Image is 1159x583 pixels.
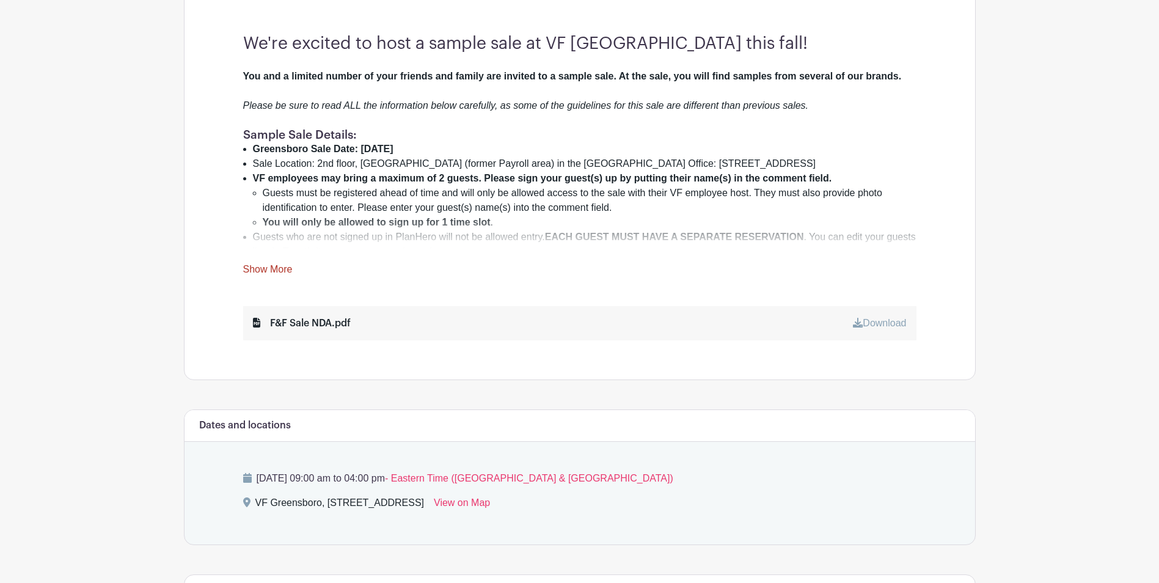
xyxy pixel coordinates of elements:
h1: Sample Sale Details: [243,128,916,142]
strong: You will only be allowed to sign up for 1 time slot [263,217,491,227]
li: . [263,215,916,230]
li: Guests must be registered ahead of time and will only be allowed access to the sale with their VF... [263,186,916,215]
strong: Greensboro Sale Date: [DATE] [253,144,393,154]
a: Show More [243,264,293,279]
p: [DATE] 09:00 am to 04:00 pm [243,471,916,486]
li: Guests who are not signed up in PlanHero will not be allowed entry. . You can edit your guests li... [253,230,916,259]
strong: You and a limited number of your friends and family are invited to a sample sale. At the sale, yo... [243,71,902,81]
h3: We're excited to host a sample sale at VF [GEOGRAPHIC_DATA] this fall! [243,34,916,54]
div: F&F Sale NDA.pdf [253,316,351,331]
a: Download [853,318,906,328]
em: Please be sure to read ALL the information below carefully, as some of the guidelines for this sa... [243,100,809,111]
li: Sale Location: 2nd floor, [GEOGRAPHIC_DATA] (former Payroll area) in the [GEOGRAPHIC_DATA] Office... [253,156,916,171]
strong: VF employees may bring a maximum of 2 guests. Please sign your guest(s) up by putting their name(... [253,173,832,183]
span: - Eastern Time ([GEOGRAPHIC_DATA] & [GEOGRAPHIC_DATA]) [385,473,673,483]
a: View on Map [434,496,490,515]
strong: EACH GUEST MUST HAVE A SEPARATE RESERVATION [545,232,804,242]
div: VF Greensboro, [STREET_ADDRESS] [255,496,425,515]
h6: Dates and locations [199,420,291,431]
